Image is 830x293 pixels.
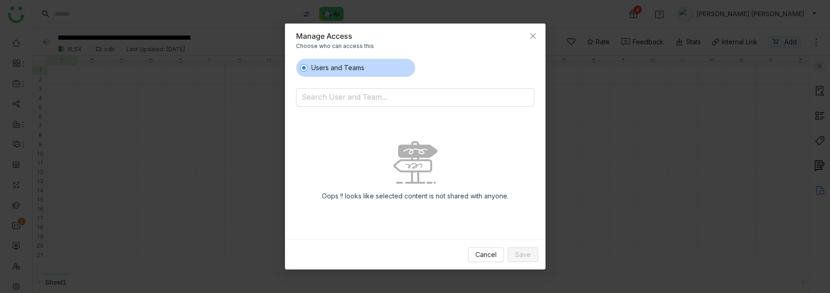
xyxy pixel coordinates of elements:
div: Choose who can access this [296,41,534,51]
div: Oops !! looks like selected content is not shared with anyone. [314,184,516,209]
button: Save [508,247,538,262]
button: Close [521,24,545,48]
span: Users and Teams [308,63,368,73]
div: Manage Access [296,31,352,41]
button: Cancel [468,247,504,262]
span: Cancel [475,250,497,260]
img: No data [393,141,437,184]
